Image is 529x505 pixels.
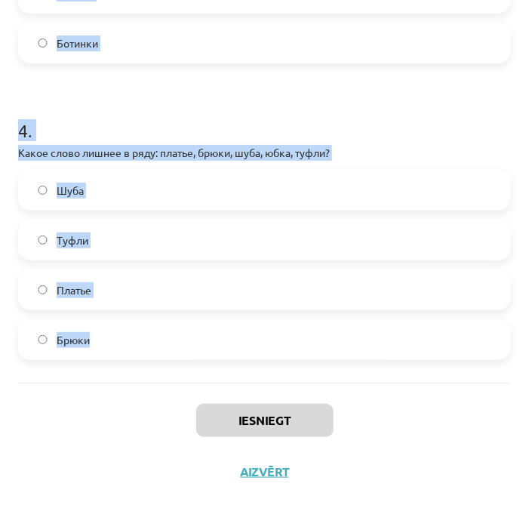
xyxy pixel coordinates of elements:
[57,183,84,199] span: Шуба
[236,464,294,479] button: Aizvērt
[38,236,48,245] input: Туфли
[57,35,98,51] span: Ботинки
[57,332,90,348] span: Брюки
[196,404,334,437] button: Iesniegt
[18,145,511,161] p: Какое слово лишнее в ряду: платье, брюки, шуба, юбка, туфли?
[38,186,48,196] input: Шуба
[18,94,511,140] h1: 4 .
[38,335,48,345] input: Брюки
[57,282,91,298] span: Платье
[38,38,48,48] input: Ботинки
[57,232,88,248] span: Туфли
[38,285,48,295] input: Платье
